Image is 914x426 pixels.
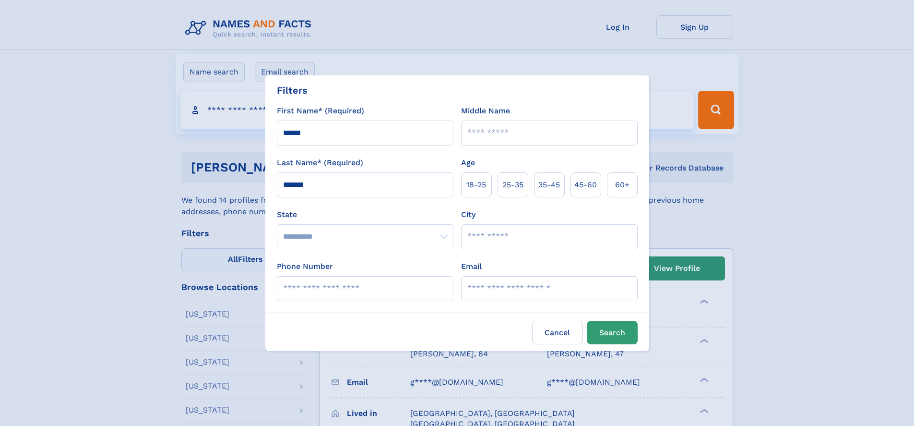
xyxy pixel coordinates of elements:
[461,209,475,220] label: City
[532,321,583,344] label: Cancel
[538,179,560,191] span: 35‑45
[502,179,523,191] span: 25‑35
[277,261,333,272] label: Phone Number
[277,209,453,220] label: State
[461,157,475,169] label: Age
[587,321,638,344] button: Search
[277,157,363,169] label: Last Name* (Required)
[277,105,364,117] label: First Name* (Required)
[461,105,510,117] label: Middle Name
[615,179,629,191] span: 60+
[574,179,597,191] span: 45‑60
[277,83,308,97] div: Filters
[461,261,482,272] label: Email
[466,179,486,191] span: 18‑25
